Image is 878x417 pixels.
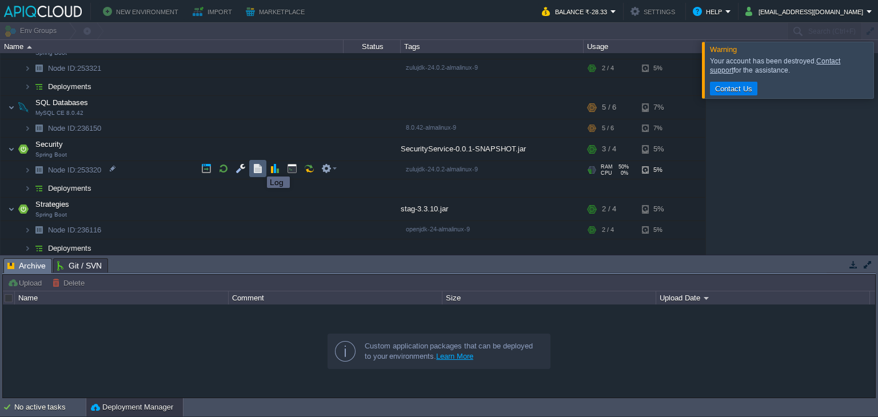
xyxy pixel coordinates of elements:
a: StrategiesSpring Boot [34,200,71,209]
a: Deployments [47,183,93,193]
span: SQL Databases [34,98,90,107]
div: 5% [642,138,679,161]
img: AMDAwAAAACH5BAEAAAAALAAAAAABAAEAAAICRAEAOw== [24,221,31,239]
span: Spring Boot [35,211,67,218]
div: 2 / 4 [602,198,616,220]
div: SecurityService-0.0.1-SNAPSHOT.jar [401,138,584,161]
div: 5% [642,59,679,77]
button: [EMAIL_ADDRESS][DOMAIN_NAME] [745,5,867,18]
span: openjdk-24-almalinux-9 [406,226,470,232]
button: Upload [7,278,45,288]
div: No active tasks [14,398,86,416]
span: zulujdk-24.0.2-almalinux-9 [406,166,478,173]
div: 2 / 4 [602,221,614,239]
div: Custom application packages that can be deployed to your environments. [365,341,541,362]
a: Deployments [47,243,93,253]
img: AMDAwAAAACH5BAEAAAAALAAAAAABAAEAAAICRAEAOw== [24,179,31,197]
span: zulujdk-24.0.2-almalinux-9 [406,64,478,71]
div: 3 / 4 [602,138,616,161]
img: AMDAwAAAACH5BAEAAAAALAAAAAABAAEAAAICRAEAOw== [31,59,47,77]
a: Deployments [47,82,93,91]
a: Node ID:236150 [47,123,103,133]
div: Upload Date [657,291,869,304]
img: AMDAwAAAACH5BAEAAAAALAAAAAABAAEAAAICRAEAOw== [31,119,47,137]
div: Your account has been destroyed. for the assistance. [710,57,871,75]
div: Name [15,291,228,304]
img: AMDAwAAAACH5BAEAAAAALAAAAAABAAEAAAICRAEAOw== [8,138,15,161]
img: AMDAwAAAACH5BAEAAAAALAAAAAABAAEAAAICRAEAOw== [24,239,31,257]
button: Marketplace [246,5,308,18]
div: 5 / 6 [602,119,614,137]
div: 5% [642,161,679,179]
a: Node ID:253320 [47,165,103,175]
div: Usage [584,40,705,53]
span: Node ID: [48,124,77,133]
a: SQL DatabasesMySQL CE 8.0.42 [34,98,90,107]
div: Tags [401,40,583,53]
img: AMDAwAAAACH5BAEAAAAALAAAAAABAAEAAAICRAEAOw== [31,179,47,197]
img: AMDAwAAAACH5BAEAAAAALAAAAAABAAEAAAICRAEAOw== [24,59,31,77]
span: Spring Boot [35,50,67,57]
div: Comment [229,291,442,304]
div: Log [270,178,287,187]
span: Archive [7,259,46,273]
span: 236116 [47,225,103,235]
button: Deployment Manager [91,402,173,413]
span: 253320 [47,165,103,175]
span: Security [34,139,65,149]
div: stag-3.3.10.jar [401,198,584,220]
div: 7% [642,119,679,137]
img: AMDAwAAAACH5BAEAAAAALAAAAAABAAEAAAICRAEAOw== [24,78,31,95]
button: Settings [630,5,679,18]
img: AMDAwAAAACH5BAEAAAAALAAAAAABAAEAAAICRAEAOw== [24,119,31,137]
div: Name [1,40,343,53]
button: Help [693,5,725,18]
img: AMDAwAAAACH5BAEAAAAALAAAAAABAAEAAAICRAEAOw== [24,161,31,179]
span: 0% [617,170,628,176]
span: Spring Boot [35,151,67,158]
button: Balance ₹-28.33 [542,5,610,18]
a: Node ID:253321 [47,63,103,73]
span: 8.0.42-almalinux-9 [406,124,456,131]
img: AMDAwAAAACH5BAEAAAAALAAAAAABAAEAAAICRAEAOw== [31,239,47,257]
img: AMDAwAAAACH5BAEAAAAALAAAAAABAAEAAAICRAEAOw== [31,161,47,179]
a: Learn More [436,352,473,360]
img: APIQCloud [4,6,82,17]
span: Node ID: [48,226,77,234]
span: Git / SVN [57,259,102,272]
img: AMDAwAAAACH5BAEAAAAALAAAAAABAAEAAAICRAEAOw== [31,78,47,95]
a: Node ID:236116 [47,225,103,235]
div: 5 / 6 [602,96,616,119]
div: 7% [642,96,679,119]
span: RAM [601,164,613,170]
img: AMDAwAAAACH5BAEAAAAALAAAAAABAAEAAAICRAEAOw== [31,221,47,239]
img: AMDAwAAAACH5BAEAAAAALAAAAAABAAEAAAICRAEAOw== [15,138,31,161]
span: Node ID: [48,64,77,73]
button: Contact Us [712,83,756,94]
span: MySQL CE 8.0.42 [35,110,83,117]
span: 253321 [47,63,103,73]
button: Delete [52,278,88,288]
button: Import [193,5,236,18]
div: 5% [642,221,679,239]
div: 5% [642,198,679,220]
span: Strategies [34,199,71,209]
span: Node ID: [48,166,77,174]
img: AMDAwAAAACH5BAEAAAAALAAAAAABAAEAAAICRAEAOw== [27,46,32,49]
a: SecuritySpring Boot [34,140,65,149]
img: AMDAwAAAACH5BAEAAAAALAAAAAABAAEAAAICRAEAOw== [15,96,31,119]
div: Status [344,40,400,53]
button: New Environment [103,5,182,18]
span: CPU [601,170,612,176]
div: 2 / 4 [602,59,614,77]
span: 236150 [47,123,103,133]
img: AMDAwAAAACH5BAEAAAAALAAAAAABAAEAAAICRAEAOw== [8,198,15,220]
span: Warning [710,45,737,54]
img: AMDAwAAAACH5BAEAAAAALAAAAAABAAEAAAICRAEAOw== [15,198,31,220]
span: 50% [617,164,629,170]
img: AMDAwAAAACH5BAEAAAAALAAAAAABAAEAAAICRAEAOw== [8,96,15,119]
div: Size [443,291,656,304]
